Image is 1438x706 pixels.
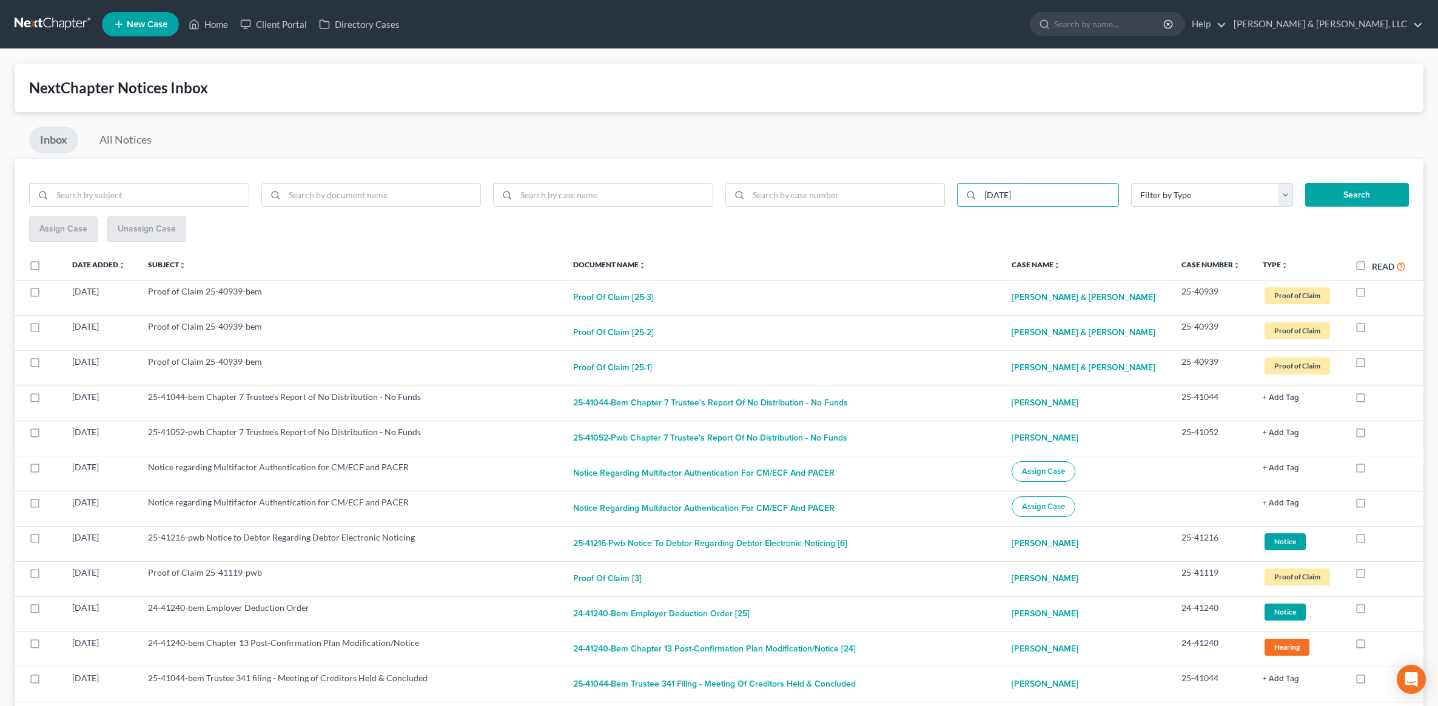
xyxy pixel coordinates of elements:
[573,672,856,696] button: 25-41044-bem Trustee 341 filing - Meeting of Creditors Held & Concluded
[1012,285,1155,310] a: [PERSON_NAME] & [PERSON_NAME]
[573,496,835,521] button: Notice regarding Multifactor Authentication for CM/ECF and PACER
[1233,262,1240,269] i: unfold_more
[1022,502,1065,511] span: Assign Case
[1263,602,1336,622] a: Notice
[62,561,138,596] td: [DATE]
[284,184,481,207] input: Search by document name
[1263,464,1299,472] button: + Add Tag
[62,596,138,631] td: [DATE]
[573,637,856,661] button: 24-41240-bem Chapter 13 Post-Confirmation Plan Modification/Notice [24]
[62,385,138,421] td: [DATE]
[1263,567,1336,587] a: Proof of Claim
[62,526,138,561] td: [DATE]
[573,356,652,380] button: Proof of Claim [25-1]
[1263,499,1299,507] button: + Add Tag
[1012,426,1078,450] a: [PERSON_NAME]
[62,491,138,526] td: [DATE]
[138,315,563,350] td: Proof of Claim 25-40939-bem
[1265,568,1330,585] span: Proof of Claim
[573,391,848,415] button: 25-41044-bem Chapter 7 Trustee's Report of No Distribution - No Funds
[1012,567,1078,591] a: [PERSON_NAME]
[138,596,563,631] td: 24-41240-bem Employer Deduction Order
[138,350,563,385] td: Proof of Claim 25-40939-bem
[1012,531,1078,556] a: [PERSON_NAME]
[1053,262,1061,269] i: unfold_more
[29,78,1409,98] div: NextChapter Notices Inbox
[1263,531,1336,551] a: Notice
[1263,429,1299,437] button: + Add Tag
[1263,637,1336,657] a: Hearing
[1265,639,1309,655] span: Hearing
[62,350,138,385] td: [DATE]
[89,127,163,153] a: All Notices
[980,184,1118,207] input: Search by date
[1281,262,1288,269] i: unfold_more
[148,260,186,269] a: Subjectunfold_more
[1172,631,1253,667] td: 24-41240
[1397,665,1426,694] div: Open Intercom Messenger
[1265,604,1306,620] span: Notice
[1012,461,1075,482] button: Assign Case
[1263,426,1336,438] a: + Add Tag
[138,561,563,596] td: Proof of Claim 25-41119-pwb
[1305,183,1409,207] button: Search
[573,321,654,345] button: Proof of Claim [25-2]
[1172,315,1253,350] td: 25-40939
[1012,637,1078,661] a: [PERSON_NAME]
[138,421,563,456] td: 25-41052-pwb Chapter 7 Trustee's Report of No Distribution - No Funds
[1265,322,1330,339] span: Proof of Claim
[1054,13,1165,35] input: Search by name...
[1372,260,1394,273] label: Read
[1265,533,1306,550] span: Notice
[1172,350,1253,385] td: 25-40939
[1263,356,1336,376] a: Proof of Claim
[1172,667,1253,702] td: 25-41044
[1012,496,1075,517] button: Assign Case
[573,531,847,556] button: 25-41216-pwb Notice to Debtor Regarding Debtor Electronic Noticing [6]
[62,315,138,350] td: [DATE]
[573,461,835,485] button: Notice regarding Multifactor Authentication for CM/ECF and PACER
[138,280,563,315] td: Proof of Claim 25-40939-bem
[1263,321,1336,341] a: Proof of Claim
[183,13,234,35] a: Home
[1012,321,1155,345] a: [PERSON_NAME] & [PERSON_NAME]
[29,127,78,153] a: Inbox
[1172,385,1253,421] td: 25-41044
[1263,285,1336,305] a: Proof of Claim
[62,280,138,315] td: [DATE]
[516,184,713,207] input: Search by case name
[1172,421,1253,456] td: 25-41052
[138,667,563,702] td: 25-41044-bem Trustee 341 filing - Meeting of Creditors Held & Concluded
[127,20,167,29] span: New Case
[1263,496,1336,508] a: + Add Tag
[1172,280,1253,315] td: 25-40939
[72,260,126,269] a: Date Addedunfold_more
[1263,675,1299,683] button: + Add Tag
[62,421,138,456] td: [DATE]
[1263,391,1336,403] a: + Add Tag
[138,491,563,526] td: Notice regarding Multifactor Authentication for CM/ECF and PACER
[1012,391,1078,415] a: [PERSON_NAME]
[138,631,563,667] td: 24-41240-bem Chapter 13 Post-Confirmation Plan Modification/Notice
[1012,356,1155,380] a: [PERSON_NAME] & [PERSON_NAME]
[1022,467,1065,476] span: Assign Case
[62,631,138,667] td: [DATE]
[1228,13,1423,35] a: [PERSON_NAME] & [PERSON_NAME], LLC
[1012,672,1078,696] a: [PERSON_NAME]
[1263,260,1288,269] a: Typeunfold_more
[1012,602,1078,626] a: [PERSON_NAME]
[1263,461,1336,473] a: + Add Tag
[1012,260,1061,269] a: Case Nameunfold_more
[1265,358,1330,374] span: Proof of Claim
[313,13,406,35] a: Directory Cases
[1263,394,1299,402] button: + Add Tag
[573,285,654,310] button: Proof of Claim [25-3]
[138,456,563,491] td: Notice regarding Multifactor Authentication for CM/ECF and PACER
[179,262,186,269] i: unfold_more
[62,456,138,491] td: [DATE]
[1172,526,1253,561] td: 25-41216
[1172,596,1253,631] td: 24-41240
[1181,260,1240,269] a: Case Numberunfold_more
[573,602,750,626] button: 24-41240-bem Employer Deduction Order [25]
[118,262,126,269] i: unfold_more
